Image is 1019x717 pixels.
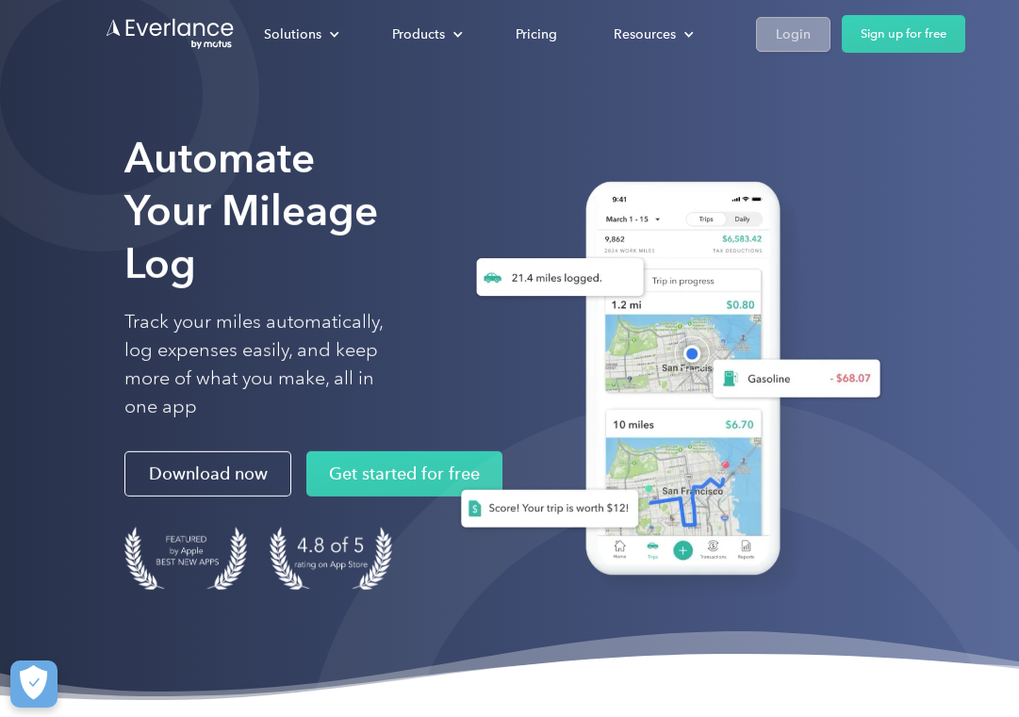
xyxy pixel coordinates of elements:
[124,527,247,590] img: Badge for Featured by Apple Best New Apps
[245,18,354,51] div: Solutions
[614,23,676,46] div: Resources
[373,18,478,51] div: Products
[124,308,403,421] p: Track your miles automatically, log expenses easily, and keep more of what you make, all in one app
[776,23,811,46] div: Login
[433,164,895,602] img: Everlance, mileage tracker app, expense tracking app
[124,133,378,288] strong: Automate Your Mileage Log
[124,451,291,497] a: Download now
[842,15,965,53] a: Sign up for free
[516,23,557,46] div: Pricing
[10,660,58,708] button: Cookies Settings
[105,17,236,51] a: Go to homepage
[270,527,392,590] img: 4.9 out of 5 stars on the app store
[264,23,321,46] div: Solutions
[497,18,576,51] a: Pricing
[392,23,445,46] div: Products
[306,451,502,497] a: Get started for free
[595,18,709,51] div: Resources
[756,17,830,52] a: Login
